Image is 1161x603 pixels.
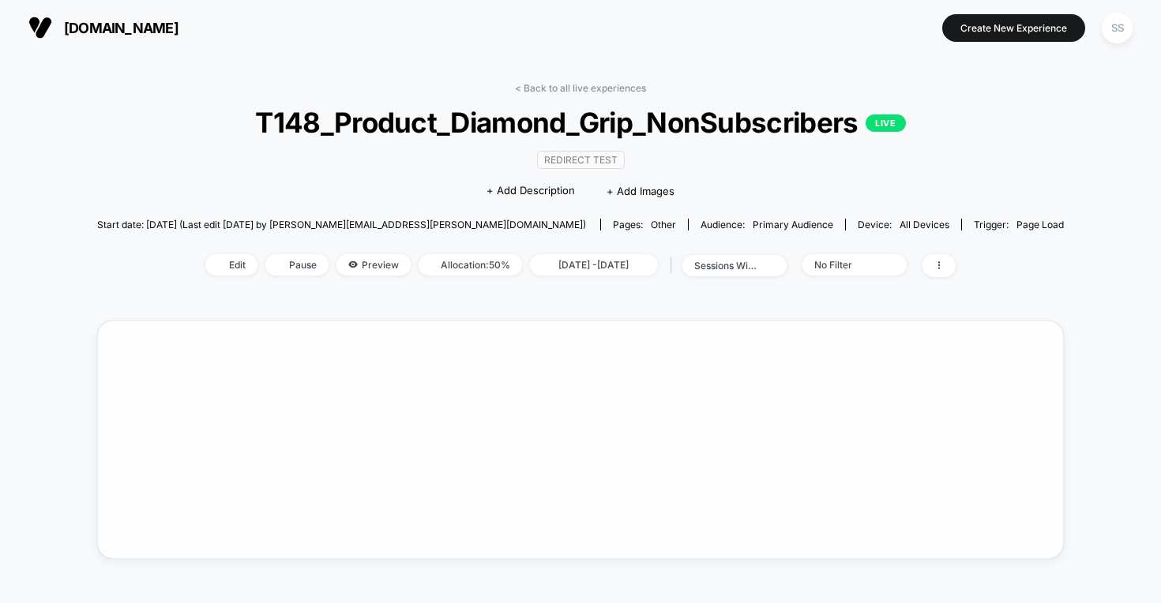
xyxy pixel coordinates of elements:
[530,254,658,275] span: [DATE] - [DATE]
[97,219,586,230] span: Start date: [DATE] (Last edit [DATE] by [PERSON_NAME][EMAIL_ADDRESS][PERSON_NAME][DOMAIN_NAME])
[651,219,676,230] span: other
[866,114,905,132] p: LIVE
[1097,12,1137,44] button: SS
[1016,219,1064,230] span: Page Load
[145,106,1015,139] span: T148_Product_Diamond_Grip_NonSubscribers
[694,260,757,272] div: sessions with impression
[701,219,833,230] div: Audience:
[974,219,1064,230] div: Trigger:
[265,254,329,275] span: Pause
[942,14,1085,42] button: Create New Experience
[336,254,411,275] span: Preview
[28,16,52,39] img: Visually logo
[1102,13,1133,43] div: SS
[537,151,625,169] span: Redirect Test
[24,15,183,40] button: [DOMAIN_NAME]
[900,219,949,230] span: all devices
[666,254,682,277] span: |
[613,219,676,230] div: Pages:
[607,185,674,197] span: + Add Images
[487,183,575,199] span: + Add Description
[64,20,178,36] span: [DOMAIN_NAME]
[845,219,961,230] span: Device:
[205,254,257,275] span: Edit
[753,219,833,230] span: Primary Audience
[515,82,646,94] a: < Back to all live experiences
[419,254,522,275] span: Allocation: 50%
[814,259,877,271] div: No Filter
